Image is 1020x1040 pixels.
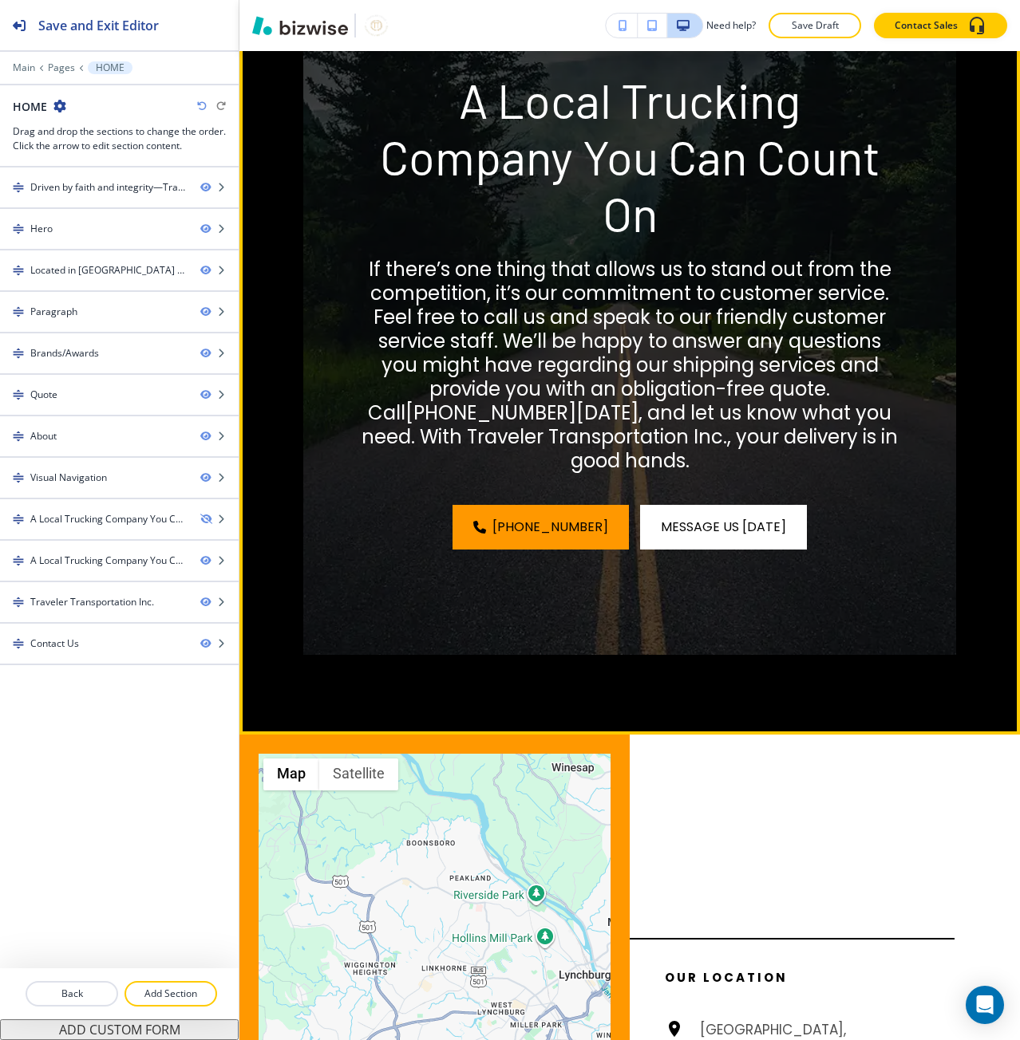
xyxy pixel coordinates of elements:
[26,981,118,1007] button: Back
[30,222,53,236] div: Hero
[453,505,629,550] a: [PHONE_NUMBER]
[30,305,77,319] div: Paragraph
[13,472,24,483] img: Drag
[13,182,24,193] img: Drag
[874,13,1007,38] button: Contact Sales
[13,431,24,442] img: Drag
[125,981,217,1007] button: Add Section
[30,512,188,526] div: A Local Trucking Company You Can Count On
[30,180,188,195] div: Driven by faith and integrity—Traveler Transportation Inc. is a Christian-based company providing...
[30,471,107,485] div: Visual Navigation
[13,348,24,359] img: Drag
[30,595,154,609] div: Traveler Transportation Inc.
[405,400,576,426] a: [PHONE_NUMBER]
[13,124,226,153] h3: Drag and drop the sections to change the order. Click the arrow to edit section content.
[96,62,125,73] p: HOME
[13,223,24,234] img: Drag
[27,987,117,1001] p: Back
[769,13,861,38] button: Save Draft
[88,61,132,74] button: HOME
[789,18,840,33] p: Save Draft
[706,18,756,33] h3: Need help?
[640,505,807,550] button: message us [DATE]
[13,638,24,649] img: Drag
[30,388,57,402] div: Quote
[126,987,215,1001] p: Add Section
[895,18,958,33] p: Contact Sales
[30,636,79,651] div: Contact Us
[30,346,99,360] div: Brands/Awards
[361,72,899,242] p: A Local Trucking Company You Can Count On
[30,263,188,278] div: Located in Lynchburg servicing Lynchburg, Fredericksburg, Richmond and surrounding areas
[13,98,47,115] h2: HOME
[252,16,348,35] img: Bizwise Logo
[492,518,608,537] span: [PHONE_NUMBER]
[30,553,188,568] div: A Local Trucking Company You Can Count On-1
[263,758,319,790] button: Show street map
[13,306,24,317] img: Drag
[13,265,24,276] img: Drag
[13,62,35,73] button: Main
[319,758,398,790] button: Show satellite imagery
[362,13,390,38] img: Your Logo
[38,16,159,35] h2: Save and Exit Editor
[48,62,75,73] button: Pages
[13,597,24,608] img: Drag
[966,986,1004,1024] div: Open Intercom Messenger
[13,514,24,525] img: Drag
[661,518,786,537] span: message us [DATE]
[30,429,57,443] div: About
[13,389,24,400] img: Drag
[13,555,24,566] img: Drag
[361,258,899,473] h6: If there’s one thing that allows us to stand out from the competition, it’s our commitment to cus...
